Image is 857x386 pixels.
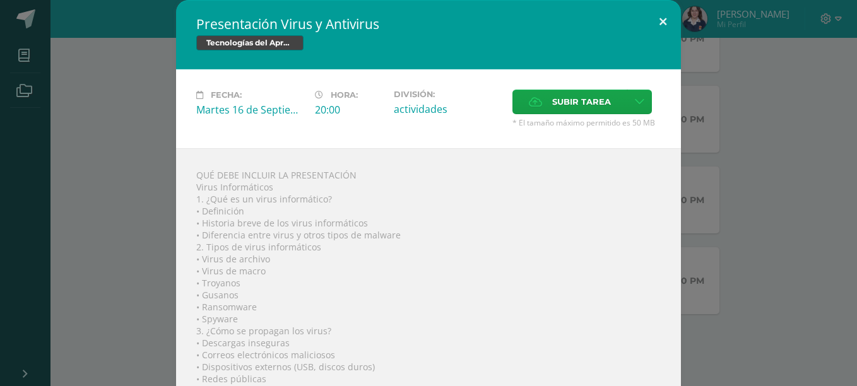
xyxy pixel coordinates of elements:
span: Subir tarea [552,90,611,114]
div: Martes 16 de Septiembre [196,103,305,117]
span: Fecha: [211,90,242,100]
label: División: [394,90,502,99]
h2: Presentación Virus y Antivirus [196,15,661,33]
span: * El tamaño máximo permitido es 50 MB [512,117,661,128]
div: 20:00 [315,103,384,117]
div: actividades [394,102,502,116]
span: Tecnologías del Aprendizaje y la Comunicación [196,35,304,50]
span: Hora: [331,90,358,100]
